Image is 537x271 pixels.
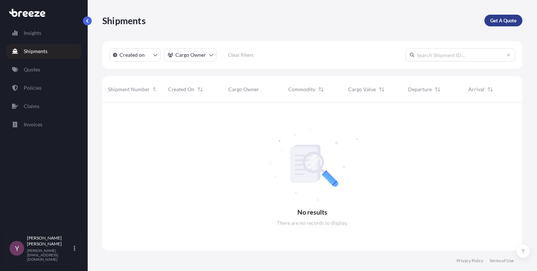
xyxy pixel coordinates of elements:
[168,86,194,93] span: Created On
[228,86,259,93] span: Cargo Owner
[110,48,161,62] button: createdOn Filter options
[408,86,432,93] span: Departure
[468,86,484,93] span: Arrival
[457,258,483,264] a: Privacy Policy
[484,15,522,26] a: Get A Quote
[228,51,254,59] p: Clear filters
[6,62,81,77] a: Quotes
[490,17,517,24] p: Get A Quote
[24,103,39,110] p: Claims
[27,235,72,247] p: [PERSON_NAME] [PERSON_NAME]
[377,85,386,94] button: Sort
[6,99,81,114] a: Claims
[24,84,42,92] p: Policies
[433,85,442,94] button: Sort
[15,245,19,252] span: Y
[27,248,72,261] p: [PERSON_NAME][EMAIL_ADDRESS][DOMAIN_NAME]
[119,51,145,59] p: Created on
[486,85,495,94] button: Sort
[6,117,81,132] a: Invoices
[24,66,40,73] p: Quotes
[102,15,146,26] p: Shipments
[348,86,376,93] span: Cargo Value
[6,81,81,95] a: Policies
[220,49,261,61] button: Clear filters
[288,86,315,93] span: Commodity
[6,44,81,59] a: Shipments
[405,48,515,62] input: Search Shipment ID...
[24,121,42,128] p: Invoices
[108,86,150,93] span: Shipment Number
[317,85,325,94] button: Sort
[24,48,47,55] p: Shipments
[489,258,514,264] a: Terms of Use
[151,85,160,94] button: Sort
[24,29,41,37] p: Insights
[175,51,206,59] p: Cargo Owner
[196,85,205,94] button: Sort
[164,48,217,62] button: cargoOwner Filter options
[6,26,81,40] a: Insights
